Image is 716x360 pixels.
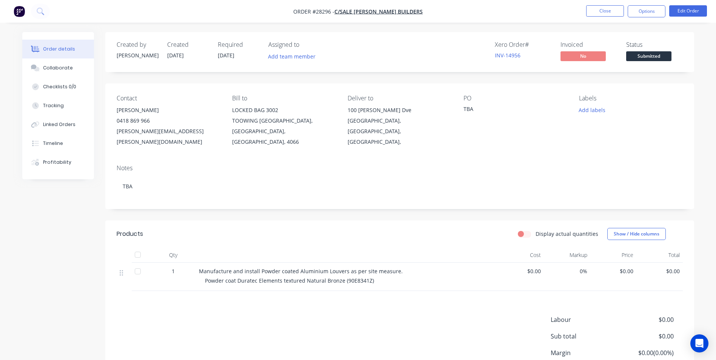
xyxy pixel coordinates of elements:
div: Price [590,248,637,263]
span: $0.00 [593,267,634,275]
div: Markup [544,248,590,263]
button: Checklists 0/0 [22,77,94,96]
div: Created by [117,41,158,48]
div: Collaborate [43,65,73,71]
div: Notes [117,165,683,172]
div: TBA [117,175,683,198]
div: Products [117,229,143,238]
span: Labour [551,315,618,324]
a: INV-14956 [495,52,520,59]
div: TBA [463,105,558,115]
button: Linked Orders [22,115,94,134]
span: 1 [172,267,175,275]
div: LOCKED BAG 3002TOOWING [GEOGRAPHIC_DATA], [GEOGRAPHIC_DATA], [GEOGRAPHIC_DATA], 4066 [232,105,336,147]
button: Add team member [268,51,320,62]
span: Manufacture and install Powder coated Aluminium Louvers as per site measure. [199,268,403,275]
div: LOCKED BAG 3002 [232,105,336,115]
div: Deliver to [348,95,451,102]
div: Total [636,248,683,263]
div: Tracking [43,102,64,109]
div: TOOWING [GEOGRAPHIC_DATA], [GEOGRAPHIC_DATA], [GEOGRAPHIC_DATA], 4066 [232,115,336,147]
div: PO [463,95,567,102]
div: [PERSON_NAME] [117,51,158,59]
button: Submitted [626,51,671,63]
span: Submitted [626,51,671,61]
div: Open Intercom Messenger [690,334,708,352]
div: Created [167,41,209,48]
span: $0.00 [617,332,673,341]
div: Required [218,41,259,48]
div: Labels [579,95,682,102]
div: [GEOGRAPHIC_DATA], [GEOGRAPHIC_DATA], [GEOGRAPHIC_DATA], [348,115,451,147]
div: Xero Order # [495,41,551,48]
div: Contact [117,95,220,102]
button: Add team member [264,51,319,62]
div: Bill to [232,95,336,102]
button: Tracking [22,96,94,115]
div: Qty [151,248,196,263]
span: Order #28296 - [293,8,334,15]
div: Order details [43,46,75,52]
div: Profitability [43,159,71,166]
span: $0.00 [501,267,541,275]
div: [PERSON_NAME][EMAIL_ADDRESS][PERSON_NAME][DOMAIN_NAME] [117,126,220,147]
div: 100 [PERSON_NAME] Dve[GEOGRAPHIC_DATA], [GEOGRAPHIC_DATA], [GEOGRAPHIC_DATA], [348,105,451,147]
div: [PERSON_NAME] [117,105,220,115]
button: Edit Order [669,5,707,17]
span: [DATE] [218,52,234,59]
span: Powder coat Duratec Elements textured Natural Bronze (90E8341Z) [205,277,374,284]
label: Display actual quantities [536,230,598,238]
div: Status [626,41,683,48]
span: No [560,51,606,61]
div: Invoiced [560,41,617,48]
button: Profitability [22,153,94,172]
button: Options [628,5,665,17]
div: Cost [498,248,544,263]
span: Margin [551,348,618,357]
div: Checklists 0/0 [43,83,76,90]
span: $0.00 ( 0.00 %) [617,348,673,357]
span: $0.00 [617,315,673,324]
a: C/SALE [PERSON_NAME] BUILDERS [334,8,423,15]
span: [DATE] [167,52,184,59]
button: Collaborate [22,58,94,77]
div: Timeline [43,140,63,147]
span: $0.00 [639,267,680,275]
div: Linked Orders [43,121,75,128]
span: Sub total [551,332,618,341]
button: Order details [22,40,94,58]
button: Show / Hide columns [607,228,666,240]
button: Close [586,5,624,17]
button: Add labels [575,105,610,115]
span: 0% [547,267,587,275]
div: Assigned to [268,41,344,48]
div: 100 [PERSON_NAME] Dve [348,105,451,115]
img: Factory [14,6,25,17]
div: [PERSON_NAME]0418 869 966[PERSON_NAME][EMAIL_ADDRESS][PERSON_NAME][DOMAIN_NAME] [117,105,220,147]
button: Timeline [22,134,94,153]
div: 0418 869 966 [117,115,220,126]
